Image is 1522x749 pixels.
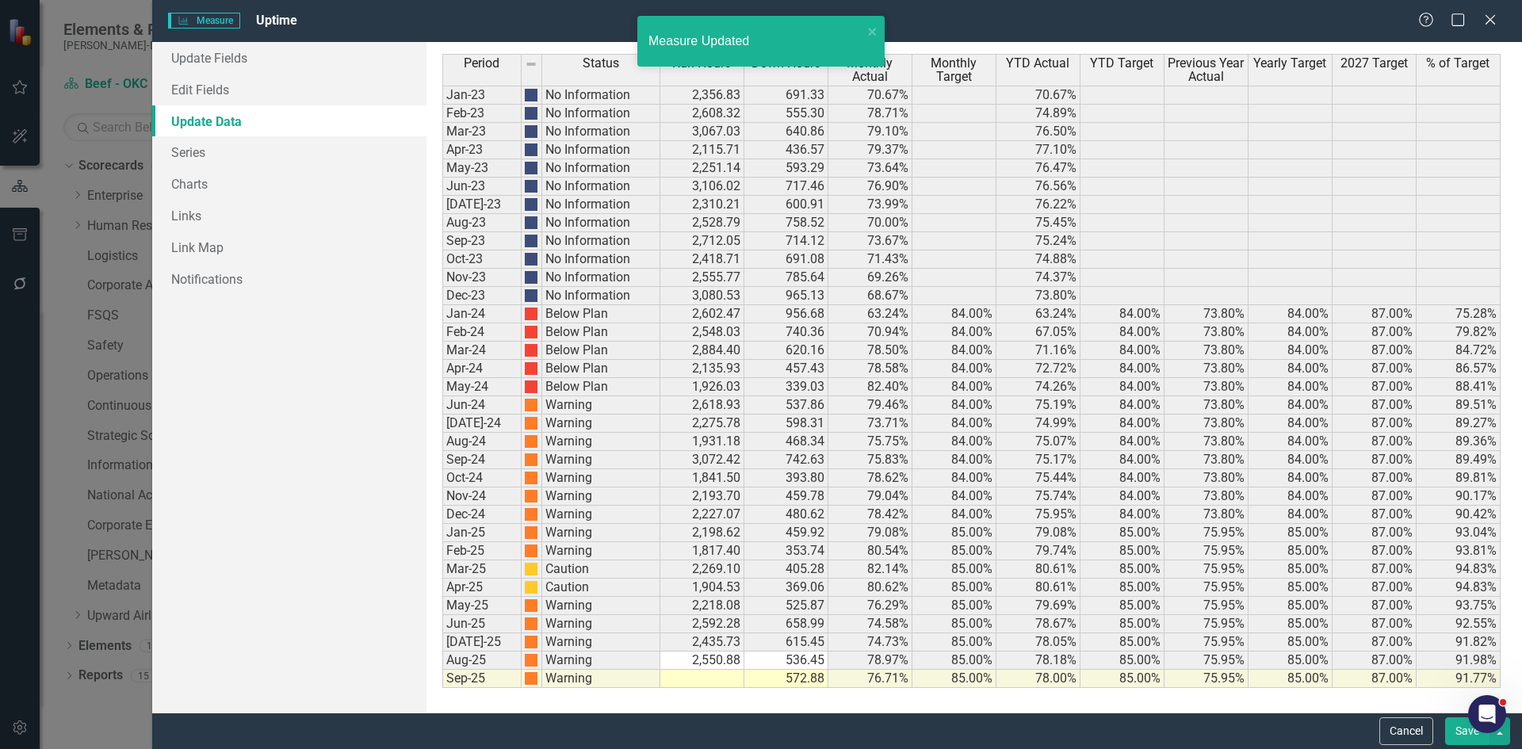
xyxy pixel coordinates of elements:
td: 459.78 [744,487,828,506]
td: 70.67% [828,86,912,105]
td: 84.00% [1249,360,1333,378]
td: Warning [542,524,660,542]
td: Below Plan [542,323,660,342]
td: Mar-24 [442,342,522,360]
td: 87.00% [1333,524,1417,542]
td: 2,356.83 [660,86,744,105]
td: 75.17% [996,451,1080,469]
td: 87.00% [1333,560,1417,579]
td: May-24 [442,378,522,396]
td: 84.00% [1249,323,1333,342]
td: 87.00% [1333,542,1417,560]
td: 598.31 [744,415,828,433]
td: 76.22% [996,196,1080,214]
td: 74.37% [996,269,1080,287]
td: 93.04% [1417,524,1501,542]
td: 86.57% [1417,360,1501,378]
td: No Information [542,287,660,305]
td: 84.00% [912,342,996,360]
td: 956.68 [744,305,828,323]
td: 80.61% [996,579,1080,597]
td: 87.00% [1333,378,1417,396]
td: 76.50% [996,123,1080,141]
button: close [867,22,878,40]
a: Links [152,200,426,231]
td: 63.24% [828,305,912,323]
td: 75.75% [828,433,912,451]
td: 80.62% [828,579,912,597]
td: 84.00% [1080,378,1164,396]
a: Charts [152,168,426,200]
td: 2,275.78 [660,415,744,433]
td: 85.00% [1080,524,1164,542]
td: 85.00% [912,542,996,560]
td: 2,310.21 [660,196,744,214]
td: 89.81% [1417,469,1501,487]
td: [DATE]-23 [442,196,522,214]
td: 84.00% [1249,469,1333,487]
td: 3,067.03 [660,123,744,141]
img: png;base64,iVBORw0KGgoAAAANSUhEUgAAAJYAAADIAQMAAAAwS4omAAAAA1BMVEU9TXnnx7PJAAAACXBIWXMAAA7EAAAOxA... [525,180,537,193]
td: 74.99% [996,415,1080,433]
img: png;base64,iVBORw0KGgoAAAANSUhEUgAAAFwAAABcCAMAAADUMSJqAAAAA1BMVEX0QzYBWW+JAAAAH0lEQVRoge3BgQAAAA... [525,344,537,357]
td: 353.74 [744,542,828,560]
td: No Information [542,178,660,196]
td: 1,817.40 [660,542,744,560]
td: 3,072.42 [660,451,744,469]
td: Jun-23 [442,178,522,196]
td: 87.00% [1333,415,1417,433]
td: Jan-25 [442,524,522,542]
td: 87.00% [1333,305,1417,323]
td: 75.74% [996,487,1080,506]
td: 2,602.47 [660,305,744,323]
td: 393.80 [744,469,828,487]
td: 2,712.05 [660,232,744,250]
img: fScmebvnAAAAH0lEQVRoge3BgQAAAADDoPlTX+EAVQEAAAAAAAAA8BohbAABVJpSrwAAAABJRU5ErkJggg== [525,508,537,521]
td: 84.00% [1249,396,1333,415]
td: 87.00% [1333,433,1417,451]
td: 84.00% [1249,305,1333,323]
td: No Information [542,141,660,159]
td: 691.08 [744,250,828,269]
td: 84.00% [1249,433,1333,451]
td: 88.41% [1417,378,1501,396]
td: 73.80% [1164,415,1249,433]
td: 73.80% [1164,433,1249,451]
td: 369.06 [744,579,828,597]
td: 80.54% [828,542,912,560]
td: 2,884.40 [660,342,744,360]
img: png;base64,iVBORw0KGgoAAAANSUhEUgAAAFwAAABcCAMAAADUMSJqAAAAA1BMVEX0QzYBWW+JAAAAH0lEQVRoge3BgQAAAA... [525,308,537,320]
td: 73.80% [1164,342,1249,360]
a: Update Data [152,105,426,137]
td: 89.49% [1417,451,1501,469]
td: 84.72% [1417,342,1501,360]
td: Jan-24 [442,305,522,323]
td: 74.88% [996,250,1080,269]
td: 75.28% [1417,305,1501,323]
td: 2,528.79 [660,214,744,232]
td: 75.95% [1164,542,1249,560]
td: 84.00% [912,415,996,433]
td: 71.16% [996,342,1080,360]
td: 3,106.02 [660,178,744,196]
td: 2,251.14 [660,159,744,178]
td: 2,115.71 [660,141,744,159]
td: 78.42% [828,506,912,524]
td: 758.52 [744,214,828,232]
td: 73.80% [1164,360,1249,378]
img: fScmebvnAAAAH0lEQVRoge3BgQAAAADDoPlTX+EAVQEAAAAAAAAA8BohbAABVJpSrwAAAABJRU5ErkJggg== [525,490,537,503]
img: fScmebvnAAAAH0lEQVRoge3BgQAAAADDoPlTX+EAVQEAAAAAAAAA8BohbAABVJpSrwAAAABJRU5ErkJggg== [525,526,537,539]
td: 70.94% [828,323,912,342]
td: Mar-23 [442,123,522,141]
td: 78.62% [828,469,912,487]
td: 84.00% [912,506,996,524]
td: 84.00% [1080,360,1164,378]
td: 63.24% [996,305,1080,323]
td: 2,269.10 [660,560,744,579]
img: png;base64,iVBORw0KGgoAAAANSUhEUgAAAJYAAADIAQMAAAAwS4omAAAAA1BMVEU9TXnnx7PJAAAACXBIWXMAAA7EAAAOxA... [525,198,537,211]
td: Feb-25 [442,542,522,560]
img: 8DAGhfEEPCf229AAAAAElFTkSuQmCC [525,58,537,71]
td: 74.89% [996,105,1080,123]
img: png;base64,iVBORw0KGgoAAAANSUhEUgAAAJYAAADIAQMAAAAwS4omAAAAA1BMVEU9TXnnx7PJAAAACXBIWXMAAA7EAAAOxA... [525,271,537,284]
td: 90.42% [1417,506,1501,524]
